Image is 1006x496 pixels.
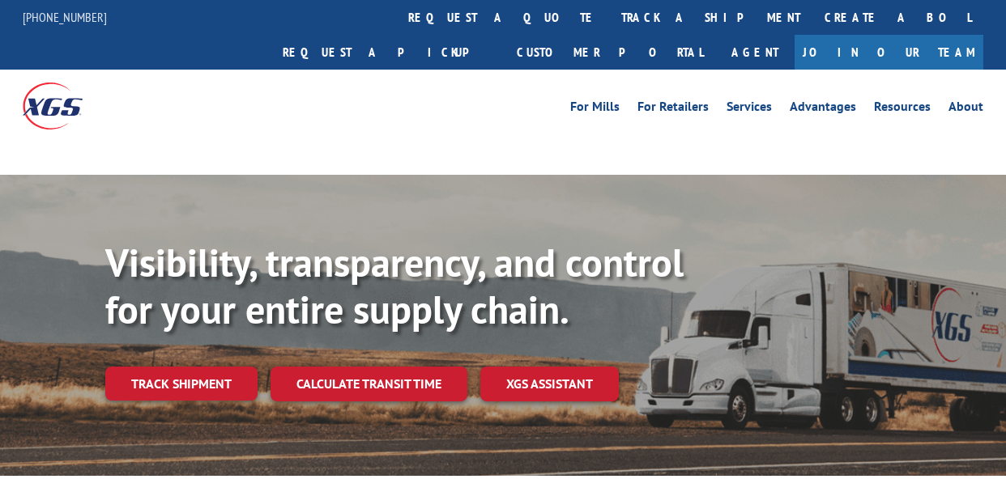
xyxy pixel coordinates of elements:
[480,367,619,401] a: XGS ASSISTANT
[105,367,258,401] a: Track shipment
[795,35,983,70] a: Join Our Team
[948,100,983,118] a: About
[505,35,715,70] a: Customer Portal
[715,35,795,70] a: Agent
[23,9,107,25] a: [PHONE_NUMBER]
[271,35,505,70] a: Request a pickup
[874,100,931,118] a: Resources
[727,100,772,118] a: Services
[105,237,684,334] b: Visibility, transparency, and control for your entire supply chain.
[637,100,709,118] a: For Retailers
[570,100,620,118] a: For Mills
[790,100,856,118] a: Advantages
[271,367,467,401] a: Calculate transit time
